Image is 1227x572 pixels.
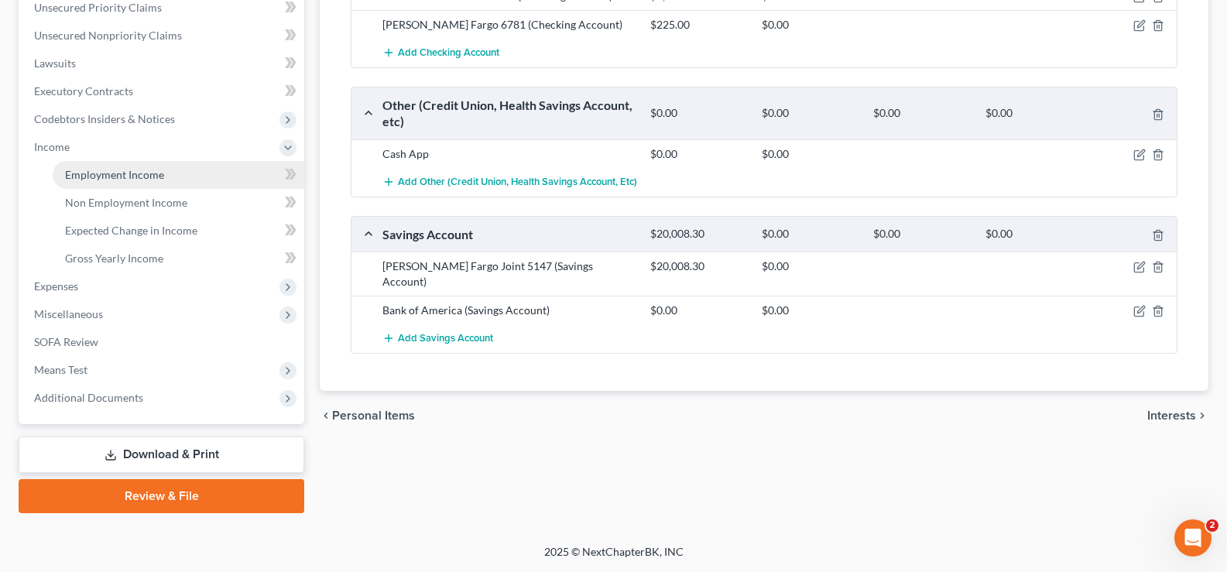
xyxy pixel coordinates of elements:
iframe: Intercom live chat [1174,519,1212,557]
div: $0.00 [754,17,865,33]
a: Non Employment Income [53,189,304,217]
span: Gross Yearly Income [65,252,163,265]
div: $0.00 [754,303,865,318]
div: $0.00 [754,146,865,162]
a: Download & Print [19,437,304,473]
a: Review & File [19,479,304,513]
span: Unsecured Nonpriority Claims [34,29,182,42]
i: chevron_right [1196,409,1208,422]
span: Executory Contracts [34,84,133,98]
div: $0.00 [643,303,754,318]
div: Bank of America (Savings Account) [375,303,643,318]
span: Interests [1147,409,1196,422]
span: Add Savings Account [398,333,493,345]
div: Savings Account [375,226,643,242]
div: Cash App [375,146,643,162]
span: Additional Documents [34,391,143,404]
a: Employment Income [53,161,304,189]
a: Executory Contracts [22,77,304,105]
span: Expenses [34,279,78,293]
div: $0.00 [754,227,865,241]
div: $0.00 [643,106,754,121]
div: [PERSON_NAME] Fargo 6781 (Checking Account) [375,17,643,33]
div: Other (Credit Union, Health Savings Account, etc) [375,97,643,130]
a: SOFA Review [22,328,304,356]
div: $20,008.30 [643,227,754,241]
span: Personal Items [332,409,415,422]
span: Lawsuits [34,57,76,70]
i: chevron_left [320,409,332,422]
div: 2025 © NextChapterBK, INC [173,544,1055,572]
div: $0.00 [865,227,977,241]
div: [PERSON_NAME] Fargo Joint 5147 (Savings Account) [375,259,643,289]
button: Add Other (Credit Union, Health Savings Account, etc) [382,168,637,197]
a: Expected Change in Income [53,217,304,245]
span: Employment Income [65,168,164,181]
div: $0.00 [978,106,1089,121]
a: Lawsuits [22,50,304,77]
div: $0.00 [978,227,1089,241]
div: $0.00 [865,106,977,121]
span: Non Employment Income [65,196,187,209]
span: Unsecured Priority Claims [34,1,162,14]
div: $20,008.30 [643,259,754,274]
div: $0.00 [754,259,865,274]
div: $0.00 [754,106,865,121]
button: Interests chevron_right [1147,409,1208,422]
span: Codebtors Insiders & Notices [34,112,175,125]
button: Add Checking Account [382,39,499,67]
a: Gross Yearly Income [53,245,304,272]
span: Add Checking Account [398,47,499,60]
span: 2 [1206,519,1218,532]
div: $0.00 [643,146,754,162]
div: $225.00 [643,17,754,33]
span: SOFA Review [34,335,98,348]
button: chevron_left Personal Items [320,409,415,422]
button: Add Savings Account [382,324,493,353]
span: Miscellaneous [34,307,103,320]
span: Income [34,140,70,153]
span: Means Test [34,363,87,376]
span: Expected Change in Income [65,224,197,237]
span: Add Other (Credit Union, Health Savings Account, etc) [398,176,637,188]
a: Unsecured Nonpriority Claims [22,22,304,50]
